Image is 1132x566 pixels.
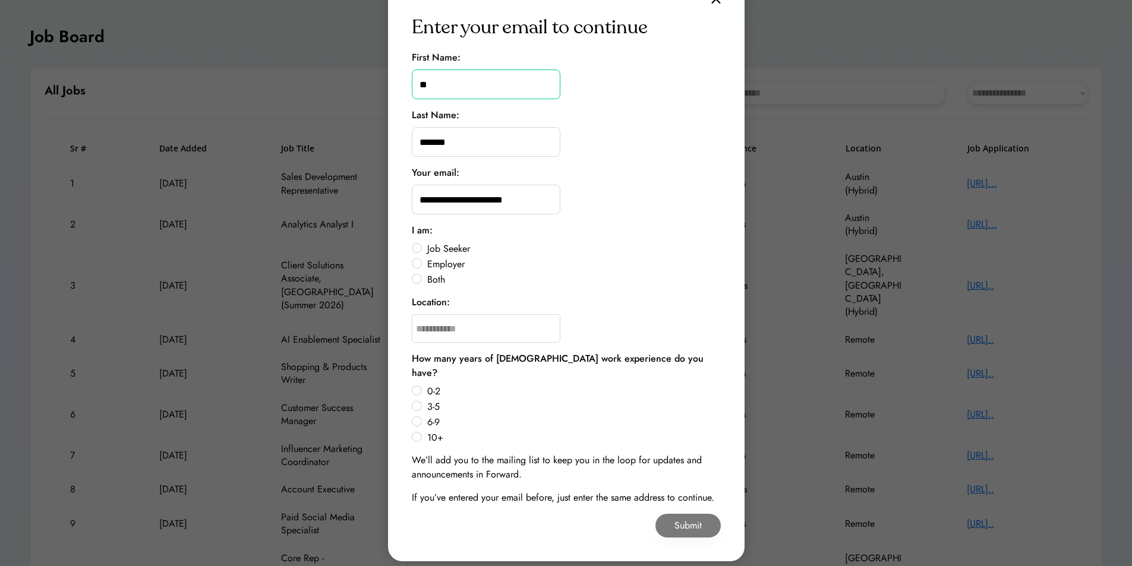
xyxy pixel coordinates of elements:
div: Last Name: [412,108,459,122]
button: Submit [655,514,721,537]
div: If you’ve entered your email before, just enter the same address to continue. [412,491,714,505]
div: I am: [412,223,433,238]
label: 3-5 [424,402,721,412]
div: How many years of [DEMOGRAPHIC_DATA] work experience do you have? [412,352,721,380]
label: Employer [424,260,721,269]
label: 6-9 [424,418,721,427]
label: Both [424,275,721,284]
label: 0-2 [424,387,721,396]
div: We’ll add you to the mailing list to keep you in the loop for updates and announcements in Forward. [412,453,721,482]
div: Enter your email to continue [412,13,648,42]
label: 10+ [424,433,721,442]
div: Your email: [412,166,459,180]
div: Location: [412,295,450,309]
label: Job Seeker [424,244,721,254]
div: First Name: [412,50,461,65]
